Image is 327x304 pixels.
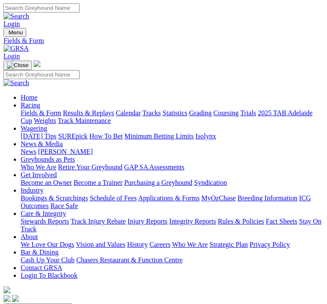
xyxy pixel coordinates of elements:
a: Cash Up Your Club [21,256,74,264]
a: Track Injury Rebate [71,218,126,225]
div: Industry [21,194,324,210]
a: Coursing [213,109,239,117]
a: Privacy Policy [250,241,290,248]
a: Careers [149,241,170,248]
div: Greyhounds as Pets [21,163,324,171]
img: Close [7,62,28,69]
a: Become an Owner [21,179,72,186]
a: We Love Our Dogs [21,241,74,248]
img: facebook.svg [3,295,10,302]
div: Care & Integrity [21,218,324,233]
a: Rules & Policies [218,218,264,225]
a: Syndication [194,179,227,186]
div: Get Involved [21,179,324,187]
a: Who We Are [172,241,208,248]
a: Statistics [163,109,188,117]
a: Login [3,52,20,60]
a: Get Involved [21,171,57,178]
a: Strategic Plan [210,241,248,248]
input: Search [3,70,80,79]
a: Become a Trainer [74,179,123,186]
a: Schedule of Fees [89,194,136,202]
a: Login To Blackbook [21,272,77,279]
a: Home [21,94,37,101]
a: 2025 TAB Adelaide Cup [21,109,312,124]
div: Bar & Dining [21,256,324,264]
img: twitter.svg [12,295,19,302]
img: logo-grsa-white.png [34,60,40,67]
a: Track Maintenance [58,117,111,124]
a: Minimum Betting Limits [124,132,194,140]
a: Wagering [21,125,47,132]
a: How To Bet [89,132,123,140]
div: Wagering [21,132,324,140]
a: Contact GRSA [21,264,62,271]
a: Applications & Forms [138,194,200,202]
a: Purchasing a Greyhound [124,179,192,186]
a: Fields & Form [21,109,61,117]
a: Breeding Information [238,194,297,202]
div: Racing [21,109,324,125]
a: Injury Reports [127,218,167,225]
a: Calendar [116,109,141,117]
a: Integrity Reports [169,218,216,225]
a: MyOzChase [201,194,236,202]
a: Tracks [142,109,161,117]
a: Grading [189,109,212,117]
a: Greyhounds as Pets [21,156,75,163]
a: Bookings & Scratchings [21,194,88,202]
a: [PERSON_NAME] [38,148,93,155]
a: Results & Replays [63,109,114,117]
a: Retire Your Greyhound [58,163,123,171]
a: Race Safe [50,202,78,209]
a: Bar & Dining [21,249,59,256]
img: Search [3,12,29,20]
a: Login [3,20,20,28]
a: Isolynx [195,132,216,140]
a: News [21,148,36,155]
div: News & Media [21,148,324,156]
a: Stay On Track [21,218,321,233]
a: [DATE] Tips [21,132,56,140]
a: Vision and Values [76,241,125,248]
a: Weights [34,117,56,124]
button: Toggle navigation [3,28,26,37]
span: Menu [9,29,23,36]
img: logo-grsa-white.png [3,286,10,293]
a: Trials [240,109,256,117]
a: Racing [21,101,40,109]
a: GAP SA Assessments [124,163,185,171]
a: History [127,241,148,248]
button: Toggle navigation [3,61,32,70]
a: Care & Integrity [21,210,66,217]
a: About [21,233,38,240]
img: Search [3,79,29,87]
div: About [21,241,324,249]
a: Stewards Reports [21,218,69,225]
input: Search [3,3,80,12]
a: News & Media [21,140,63,147]
img: GRSA [3,45,29,52]
a: Industry [21,187,43,194]
a: Fields & Form [3,37,324,45]
a: ICG Outcomes [21,194,311,209]
a: SUREpick [58,132,87,140]
a: Who We Are [21,163,56,171]
a: Chasers Restaurant & Function Centre [76,256,182,264]
a: Fact Sheets [266,218,297,225]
